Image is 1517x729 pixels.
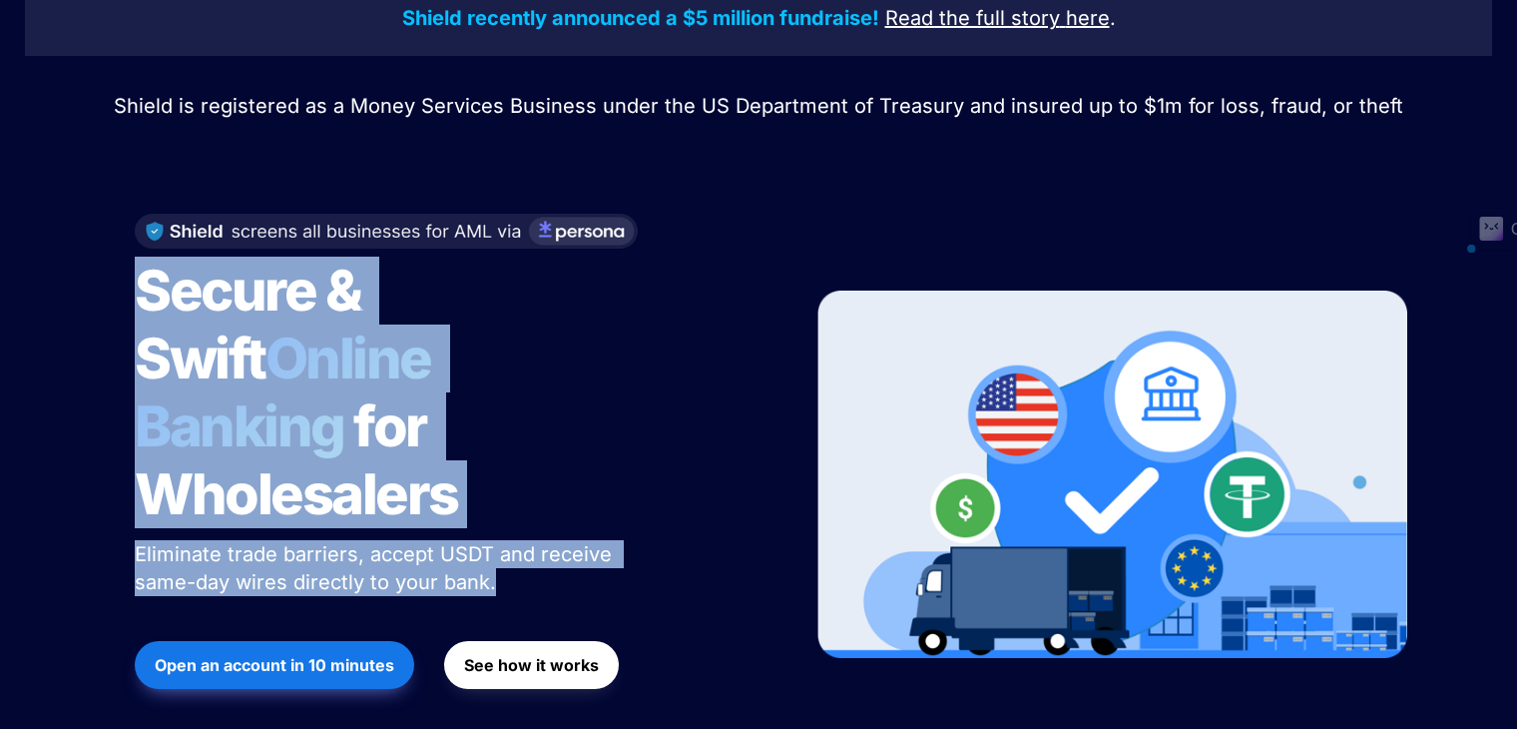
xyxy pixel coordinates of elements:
[135,542,618,594] span: Eliminate trade barriers, accept USDT and receive same-day wires directly to your bank.
[1066,9,1110,29] a: here
[464,655,599,675] strong: See how it works
[135,641,414,689] button: Open an account in 10 minutes
[1110,6,1116,30] span: .
[444,641,619,689] button: See how it works
[885,9,1060,29] a: Read the full story
[885,6,1060,30] u: Read the full story
[1066,6,1110,30] u: here
[444,631,619,699] a: See how it works
[155,655,394,675] strong: Open an account in 10 minutes
[135,257,370,392] span: Secure & Swift
[135,631,414,699] a: Open an account in 10 minutes
[135,325,451,460] span: Online Banking
[114,94,1403,118] span: Shield is registered as a Money Services Business under the US Department of Treasury and insured...
[135,392,458,528] span: for Wholesalers
[402,6,879,30] strong: Shield recently announced a $5 million fundraise!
